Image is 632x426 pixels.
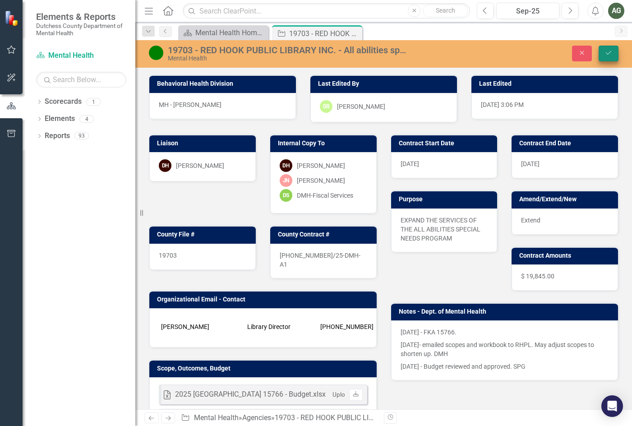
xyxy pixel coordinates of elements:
div: [PERSON_NAME] [297,161,345,170]
span: MH - [PERSON_NAME] [159,101,221,108]
div: Mental Health Home Page [195,27,266,38]
h3: Organizational Email - Contact [157,296,372,303]
h3: Scope, Outcomes, Budget [157,365,372,372]
p: [DATE] - Budget reviewed and approved. SPG [401,360,609,371]
h3: Behavioral Health Division [157,80,291,87]
div: 4 [79,115,94,123]
span: [DATE] [521,160,540,167]
span: $ 19,845.00 [521,273,554,280]
div: DMH-Fiscal Services [297,191,353,200]
h3: Liaison [157,140,251,147]
div: 19703 - RED HOOK PUBLIC LIBRARY INC. - All abilities special needs program [289,28,360,39]
div: 93 [74,132,89,140]
h3: Internal Copy To [278,140,372,147]
div: 1 [86,98,101,106]
img: ClearPoint Strategy [5,10,20,26]
a: Mental Health Home Page [180,27,266,38]
a: Agencies [242,413,271,422]
h3: Last Edited [479,80,614,87]
input: Search ClearPoint... [183,3,470,19]
a: Scorecards [45,97,82,107]
small: Dutchess County Department of Mental Health [36,22,126,37]
span: Extend [521,217,540,224]
input: Search Below... [36,72,126,88]
h3: Contract Amounts [519,252,614,259]
h3: Purpose [399,196,493,203]
p: [DATE] - FKA 15766. [401,328,609,338]
div: [PERSON_NAME] [176,161,224,170]
button: Sep-25 [496,3,559,19]
img: Active [149,46,163,60]
span: 19703 [159,252,177,259]
span: Elements & Reports [36,11,126,22]
td: Library Director [245,315,318,338]
button: Search [423,5,468,17]
a: Mental Health [194,413,239,422]
h3: Last Edited By [318,80,452,87]
div: DH [280,159,292,172]
div: Mental Health [168,55,407,62]
h3: County File # [157,231,251,238]
span: [PHONE_NUMBER]/25-DMH-A1 [280,252,360,268]
td: [PERSON_NAME] [159,315,245,338]
td: [PHONE_NUMBER] [318,315,383,338]
div: JN [280,174,292,187]
div: [DATE] 3:06 PM [471,93,618,119]
div: DR [320,100,332,113]
div: Sep-25 [499,6,556,17]
div: [PERSON_NAME] [337,102,385,111]
h3: Contract Start Date [399,140,493,147]
div: DH [159,159,171,172]
h3: County Contract # [278,231,372,238]
div: [PERSON_NAME] [297,176,345,185]
div: Open Intercom Messenger [601,395,623,417]
div: » » [181,413,377,423]
a: Elements [45,114,75,124]
h3: Amend/Extend/New [519,196,614,203]
small: Uploaded [DATE] 8:25 AM [332,391,403,398]
div: 19703 - RED HOOK PUBLIC LIBRARY INC. - All abilities special needs program [168,45,407,55]
span: [DATE] [401,160,419,167]
div: 19703 - RED HOOK PUBLIC LIBRARY INC. - All abilities special needs program [275,413,520,422]
h3: Contract End Date [519,140,614,147]
p: EXPAND THE SERVICES OF THE ALL ABILITIES SPECIAL NEEDS PROGRAM [401,216,488,243]
a: Mental Health [36,51,126,61]
p: [DATE]- emailed scopes and workbook to RHPL. May adjust scopes to shorten up. DMH [401,338,609,360]
button: AG [608,3,624,19]
a: Reports [45,131,70,141]
div: DS [280,189,292,202]
h3: Notes - Dept. of Mental Health [399,308,614,315]
div: 2025 [GEOGRAPHIC_DATA] 15766 - Budget.xlsx [175,389,326,400]
span: Search [436,7,455,14]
